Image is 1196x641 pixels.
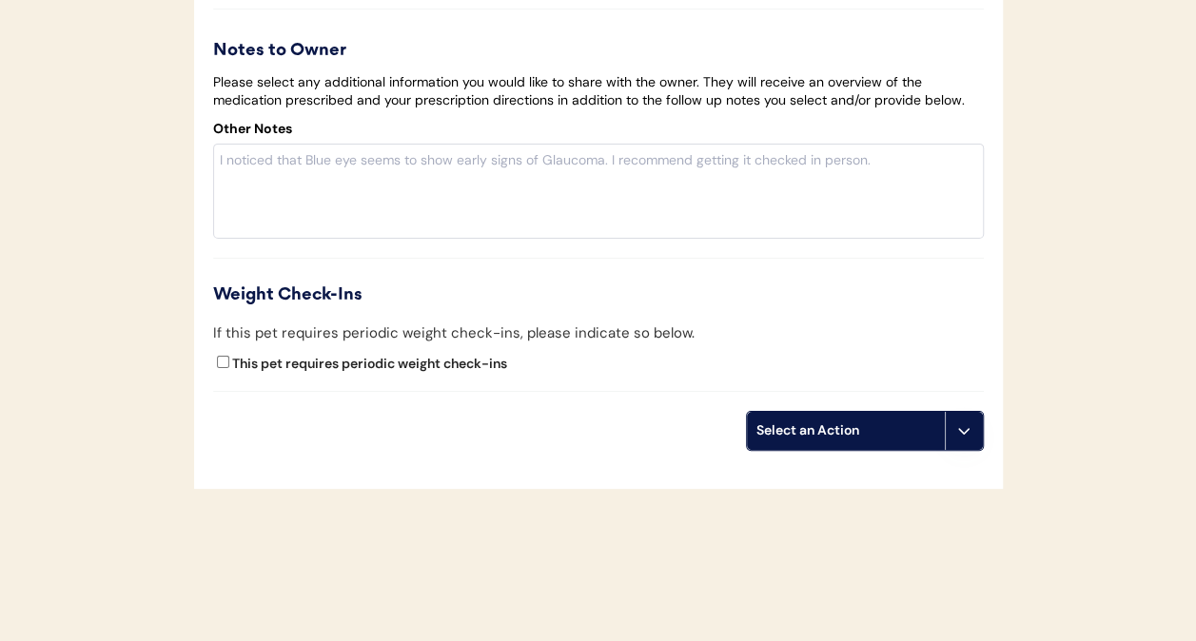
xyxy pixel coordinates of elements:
div: Select an Action [756,421,935,440]
div: Weight Check-Ins [213,282,984,308]
div: If this pet requires periodic weight check-ins, please indicate so below. [213,322,695,344]
div: Please select any additional information you would like to share with the owner. They will receiv... [213,73,984,110]
div: Notes to Owner [213,38,984,64]
div: Other Notes [213,120,292,139]
label: This pet requires periodic weight check-ins [232,355,507,372]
